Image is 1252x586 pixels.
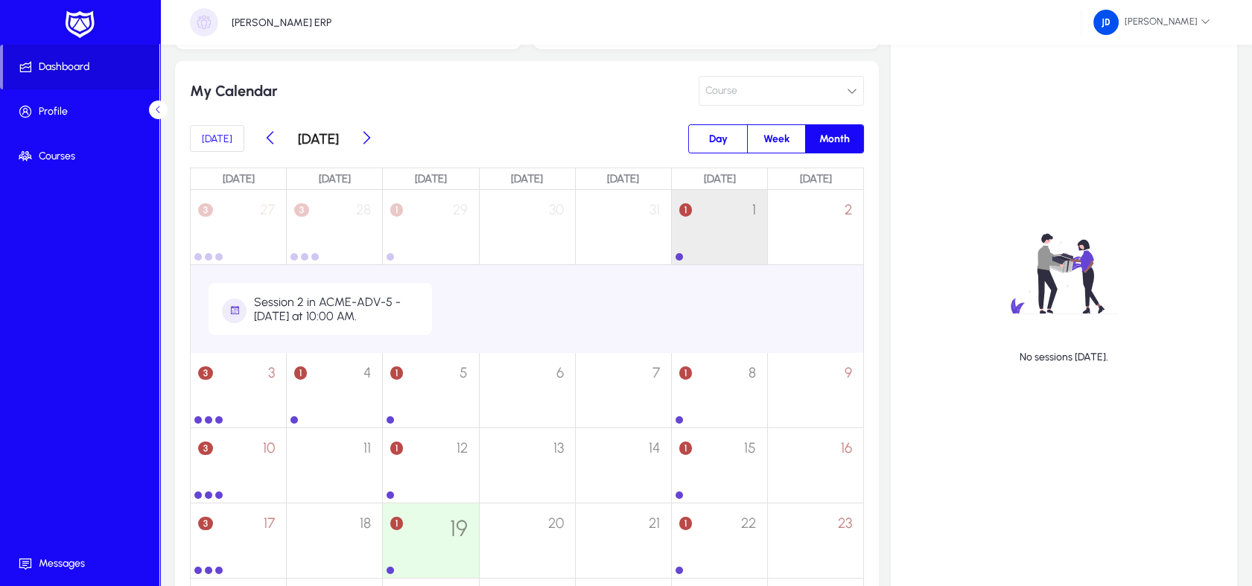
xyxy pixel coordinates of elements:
[480,168,576,189] div: [DATE]
[287,428,382,503] div: Monday August 11
[576,428,671,503] div: Thursday August 14
[287,168,383,189] div: [DATE]
[263,439,275,456] span: 10
[553,439,564,456] span: 13
[3,60,159,74] span: Dashboard
[383,428,478,486] div: Tuesday August 12, One event, click to expand
[672,353,767,411] div: Friday August 8, One event, click to expand
[768,353,863,427] div: Saturday August 9
[480,353,575,427] div: Wednesday August 6
[190,8,218,36] img: organization-placeholder.png
[198,203,213,217] span: 3
[450,515,468,542] span: 19
[260,201,275,218] span: 27
[191,353,286,411] div: Sunday August 3, 3 events, click to expand
[548,515,564,532] span: 20
[576,353,671,427] div: Thursday August 7
[576,190,671,264] div: Thursday July 31
[294,203,309,217] span: 3
[191,428,286,486] div: Sunday August 10, 3 events, click to expand
[741,515,756,532] span: 22
[845,201,852,218] span: 2
[198,442,213,455] span: 3
[453,201,468,218] span: 29
[679,366,692,380] span: 1
[254,295,420,323] div: Session 2 in ACME-ADV-5 - [DATE] at 10:00 AM.
[652,364,660,381] span: 7
[363,364,371,381] span: 4
[768,168,864,189] div: [DATE]
[3,149,162,164] span: Courses
[61,9,98,40] img: white-logo.png
[191,190,286,248] div: Sunday July 27, 3 events, click to expand
[390,366,403,380] span: 1
[287,353,382,411] div: Monday August 4, One event, click to expand
[810,125,859,153] span: Month
[705,76,737,106] span: Course
[190,125,244,152] button: [DATE]
[649,439,660,456] span: 14
[841,439,852,456] span: 16
[1093,10,1210,35] span: [PERSON_NAME]
[190,168,287,189] div: [DATE]
[3,556,162,571] span: Messages
[460,364,468,381] span: 5
[264,515,275,532] span: 17
[679,442,692,455] span: 1
[480,503,575,578] div: Wednesday August 20
[749,364,756,381] span: 8
[700,125,737,153] span: Day
[360,515,371,532] span: 18
[556,364,564,381] span: 6
[190,76,521,106] p: My Calendar
[268,364,275,381] span: 3
[298,130,339,147] h3: [DATE]
[383,190,478,248] div: Tuesday July 29, One event, click to expand
[679,517,692,530] span: 1
[672,168,768,189] div: [DATE]
[549,201,564,218] span: 30
[383,168,479,189] div: [DATE]
[232,16,331,29] p: [PERSON_NAME] ERP
[1081,9,1222,36] button: [PERSON_NAME]
[576,503,671,578] div: Thursday August 21
[845,364,852,381] span: 9
[198,517,213,530] span: 3
[198,366,213,380] span: 3
[480,190,575,264] div: Wednesday July 30
[768,503,863,578] div: Saturday August 23
[390,442,403,455] span: 1
[649,201,660,218] span: 31
[768,190,863,264] div: Saturday August 2
[744,439,756,456] span: 15
[383,353,478,411] div: Tuesday August 5, One event, click to expand
[390,203,403,217] span: 1
[383,503,478,561] div: Tuesday August 19, One event, click to expand
[390,517,403,530] span: 1
[3,89,162,134] a: Profile
[457,439,468,456] span: 12
[191,503,286,561] div: Sunday August 17, 3 events, click to expand
[1093,10,1119,35] img: 93.png
[287,190,382,248] div: Monday July 28, 3 events, click to expand
[1020,351,1108,363] p: No sessions [DATE].
[294,366,307,380] span: 1
[363,439,371,456] span: 11
[838,515,852,532] span: 23
[679,203,692,217] span: 1
[287,503,382,578] div: Monday August 18
[3,104,162,119] span: Profile
[356,201,371,218] span: 28
[806,125,863,153] button: Month
[672,190,767,248] div: Friday August 1, One event, click to expand
[3,134,162,179] a: Courses
[748,125,805,153] button: Week
[576,168,672,189] div: [DATE]
[965,208,1163,338] img: no-data.svg
[768,428,863,503] div: Saturday August 16
[754,125,798,153] span: Week
[480,428,575,503] div: Wednesday August 13
[672,428,767,486] div: Friday August 15, One event, click to expand
[672,503,767,561] div: Friday August 22, One event, click to expand
[202,133,232,145] span: [DATE]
